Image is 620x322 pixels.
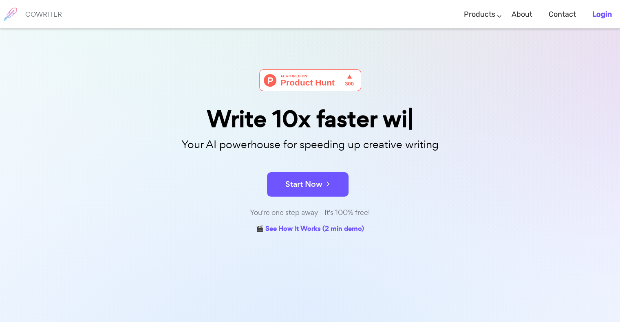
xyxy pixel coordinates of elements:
a: 🎬 See How It Works (2 min demo) [256,223,364,236]
a: Contact [549,2,576,26]
div: You're one step away - It's 100% free! [106,207,514,219]
img: Cowriter - Your AI buddy for speeding up creative writing | Product Hunt [259,69,361,91]
p: Your AI powerhouse for speeding up creative writing [106,136,514,153]
h6: COWRITER [25,11,62,18]
b: Login [592,10,612,19]
div: Write 10x faster wi [106,107,514,131]
a: Products [464,2,495,26]
a: Login [592,2,612,26]
a: About [512,2,532,26]
button: Start Now [267,172,349,197]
